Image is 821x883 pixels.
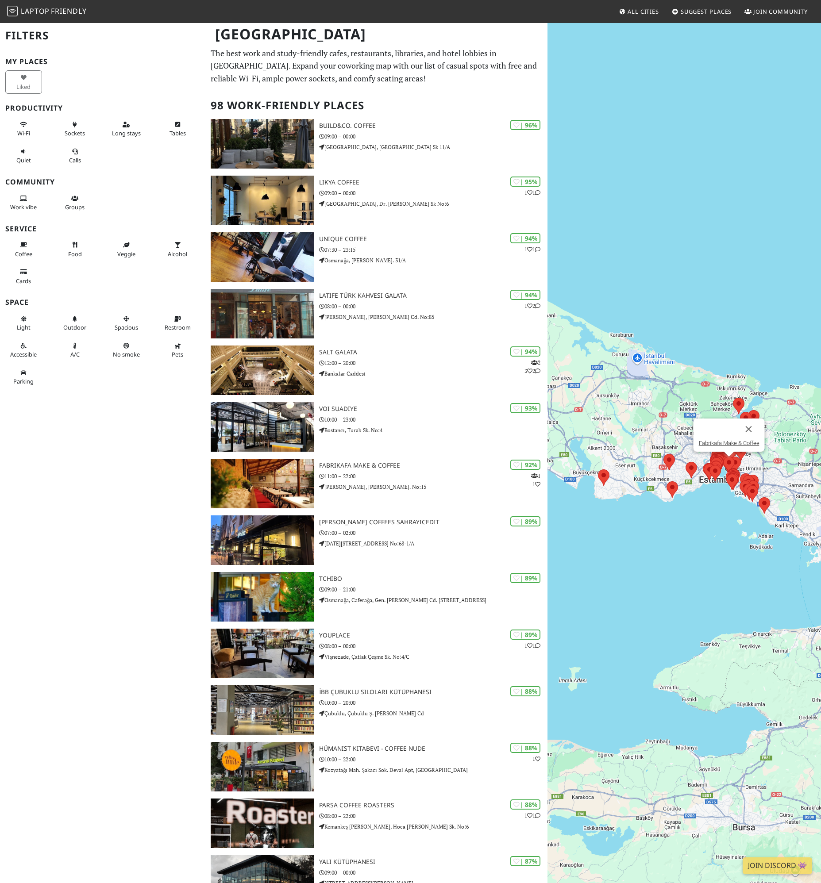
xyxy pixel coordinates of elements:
[319,802,547,809] h3: Parsa Coffee Roasters
[319,755,547,764] p: 10:00 – 22:00
[211,346,314,395] img: SALT Galata
[681,8,732,15] span: Suggest Places
[211,742,314,791] img: Hümanist Kitabevi - Coffee Nude
[51,6,86,16] span: Friendly
[108,338,145,362] button: No smoke
[57,144,93,168] button: Calls
[738,418,759,440] button: Cerrar
[319,518,547,526] h3: [PERSON_NAME] Coffees Sahrayicedit
[319,235,547,243] h3: Unique Coffee
[159,311,196,335] button: Restroom
[510,686,540,696] div: | 88%
[531,472,540,488] p: 1 1
[319,143,547,151] p: [GEOGRAPHIC_DATA], [GEOGRAPHIC_DATA] Sk 11/A
[668,4,736,19] a: Suggest Places
[205,799,547,848] a: Parsa Coffee Roasters | 88% 11 Parsa Coffee Roasters 08:00 – 22:00 Kemankeş [PERSON_NAME], Hoca [...
[319,868,547,877] p: 09:00 – 00:00
[15,250,32,258] span: Coffee
[319,349,547,356] h3: SALT Galata
[319,405,547,413] h3: VOI Suadiye
[16,156,31,164] span: Quiet
[211,92,542,119] h2: 98 Work-Friendly Places
[319,189,547,197] p: 09:00 – 00:00
[205,289,547,338] a: Latife Türk Kahvesi Galata | 94% 12 Latife Türk Kahvesi Galata 08:00 – 00:00 [PERSON_NAME], [PERS...
[510,460,540,470] div: | 92%
[319,766,547,774] p: Kozyatağı Mah. Şakacı Sok. Deval Apt, [GEOGRAPHIC_DATA]
[741,4,811,19] a: Join Community
[108,311,145,335] button: Spacious
[159,338,196,362] button: Pets
[319,200,547,208] p: [GEOGRAPHIC_DATA], Dr. [PERSON_NAME] Sk No:6
[17,129,30,137] span: Stable Wi-Fi
[108,238,145,261] button: Veggie
[21,6,50,16] span: Laptop
[211,629,314,678] img: YouPlace
[698,440,759,446] a: Fabrikafa Make & Coffee
[211,47,542,85] p: The best work and study-friendly cafes, restaurants, libraries, and hotel lobbies in [GEOGRAPHIC_...
[510,573,540,583] div: | 89%
[319,539,547,548] p: [DATE][STREET_ADDRESS] No:68-1/A
[319,426,547,434] p: Bostancı, Turab Sk. No:4
[5,298,200,307] h3: Space
[510,120,540,130] div: | 96%
[16,277,31,285] span: Credit cards
[319,359,547,367] p: 12:00 – 20:00
[319,462,547,469] h3: Fabrikafa Make & Coffee
[319,483,547,491] p: [PERSON_NAME], [PERSON_NAME]. No:15
[319,688,547,696] h3: İBB Çubuklu Siloları Kütüphanesi
[211,685,314,735] img: İBB Çubuklu Siloları Kütüphanesi
[319,256,547,265] p: Osmanağa, [PERSON_NAME]. 31/A
[211,799,314,848] img: Parsa Coffee Roasters
[65,203,85,211] span: Group tables
[211,402,314,452] img: VOI Suadiye
[115,323,138,331] span: Spacious
[319,529,547,537] p: 07:00 – 02:00
[159,238,196,261] button: Alcohol
[319,292,547,299] h3: Latife Türk Kahvesi Galata
[17,323,31,331] span: Natural light
[57,191,93,215] button: Groups
[5,191,42,215] button: Work vibe
[205,459,547,508] a: Fabrikafa Make & Coffee | 92% 11 Fabrikafa Make & Coffee 11:00 – 22:00 [PERSON_NAME], [PERSON_NAM...
[5,22,200,49] h2: Filters
[510,177,540,187] div: | 95%
[753,8,808,15] span: Join Community
[510,743,540,753] div: | 88%
[205,685,547,735] a: İBB Çubuklu Siloları Kütüphanesi | 88% İBB Çubuklu Siloları Kütüphanesi 10:00 – 20:00 Çubuklu, Çu...
[319,653,547,661] p: Vişnezade, Çatlak Çeşme Sk. No:4/C
[63,323,86,331] span: Outdoor area
[57,117,93,141] button: Sockets
[5,104,200,112] h3: Productivity
[172,350,183,358] span: Pet friendly
[205,515,547,565] a: Gloria Jean's Coffees Sahrayicedit | 89% [PERSON_NAME] Coffees Sahrayicedit 07:00 – 02:00 [DATE][...
[319,709,547,718] p: Çubuklu, Çubuklu Ş. [PERSON_NAME] Cd
[205,742,547,791] a: Hümanist Kitabevi - Coffee Nude | 88% 1 Hümanist Kitabevi - Coffee Nude 10:00 – 22:00 Kozyatağı M...
[510,630,540,640] div: | 89%
[205,232,547,282] a: Unique Coffee | 94% 11 Unique Coffee 07:30 – 23:15 Osmanağa, [PERSON_NAME]. 31/A
[615,4,663,19] a: All Cities
[108,117,145,141] button: Long stays
[57,338,93,362] button: A/C
[10,350,37,358] span: Accessible
[205,119,547,169] a: Build&Co. Coffee | 96% Build&Co. Coffee 09:00 – 00:00 [GEOGRAPHIC_DATA], [GEOGRAPHIC_DATA] Sk 11/A
[532,755,540,763] p: 1
[205,346,547,395] a: SALT Galata | 94% 232 SALT Galata 12:00 – 20:00 Bankalar Caddesi
[211,515,314,565] img: Gloria Jean's Coffees Sahrayicedit
[5,311,42,335] button: Light
[112,129,141,137] span: Long stays
[208,22,546,46] h1: [GEOGRAPHIC_DATA]
[5,238,42,261] button: Coffee
[319,632,547,639] h3: YouPlace
[5,144,42,168] button: Quiet
[170,129,186,137] span: Work-friendly tables
[5,365,42,389] button: Parking
[70,350,80,358] span: Air conditioned
[510,290,540,300] div: | 94%
[5,178,200,186] h3: Community
[211,572,314,622] img: Tchibo
[5,265,42,288] button: Cards
[524,358,540,375] p: 2 3 2
[205,402,547,452] a: VOI Suadiye | 93% VOI Suadiye 10:00 – 23:00 Bostancı, Turab Sk. No:4
[211,459,314,508] img: Fabrikafa Make & Coffee
[510,799,540,810] div: | 88%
